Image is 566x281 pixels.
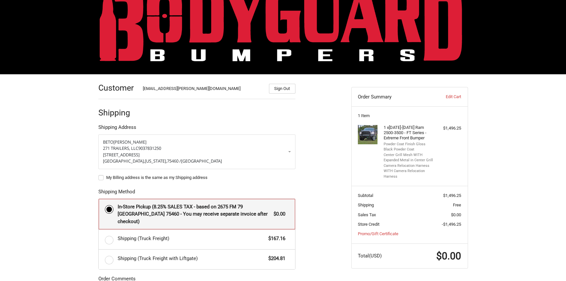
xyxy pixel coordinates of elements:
span: 75460 / [167,158,181,164]
span: $0.00 [271,210,286,218]
a: Edit Cart [429,94,461,100]
button: Sign Out [269,84,295,94]
legend: Shipping Method [98,188,135,199]
span: Subtotal [358,193,373,198]
a: Promo/Gift Certificate [358,231,398,236]
span: [STREET_ADDRESS] [103,152,140,158]
span: Shipping [358,202,374,207]
span: Total (USD) [358,253,382,259]
iframe: Chat Widget [533,250,566,281]
span: $0.00 [436,250,461,262]
span: $204.81 [265,255,286,262]
li: Camera Relocation Harness WITH Camera Relocation Harness [384,163,434,180]
span: $167.16 [265,235,286,242]
span: [US_STATE], [145,158,167,164]
h2: Shipping [98,108,137,118]
h3: 1 Item [358,113,461,118]
h4: 1 x [DATE]-[DATE] Ram 2500-3500 - FT Series - Extreme Front Bumper [384,125,434,141]
div: $1,496.25 [435,125,461,132]
h3: Order Summary [358,94,429,100]
span: [PERSON_NAME] [113,139,146,145]
span: $1,496.25 [443,193,461,198]
a: Enter or select a different address [98,134,295,169]
span: Store Credit [358,222,379,227]
span: In-Store Pickup (8.25% SALES TAX - based on 2675 FM 79 [GEOGRAPHIC_DATA] 75460 - You may receive ... [118,203,271,225]
span: Free [453,202,461,207]
span: Shipping (Truck Freight with Liftgate) [118,255,265,262]
li: Powder Coat Finish Gloss Black Powder Coat [384,142,434,152]
legend: Shipping Address [98,124,136,134]
span: Sales Tax [358,212,376,217]
div: [EMAIL_ADDRESS][PERSON_NAME][DOMAIN_NAME] [143,85,262,94]
span: [GEOGRAPHIC_DATA] [181,158,222,164]
label: My Billing address is the same as my Shipping address [98,175,295,180]
span: -$1,496.25 [442,222,461,227]
span: 271 TRAILERS, LLC [103,145,138,151]
li: Center Grill Mesh WITH Expanded Metal in Center Grill [384,152,434,163]
span: 9037831250 [138,145,161,151]
span: BETO [103,139,113,145]
span: [GEOGRAPHIC_DATA], [103,158,145,164]
span: $0.00 [451,212,461,217]
span: Shipping (Truck Freight) [118,235,265,242]
h2: Customer [98,83,137,93]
